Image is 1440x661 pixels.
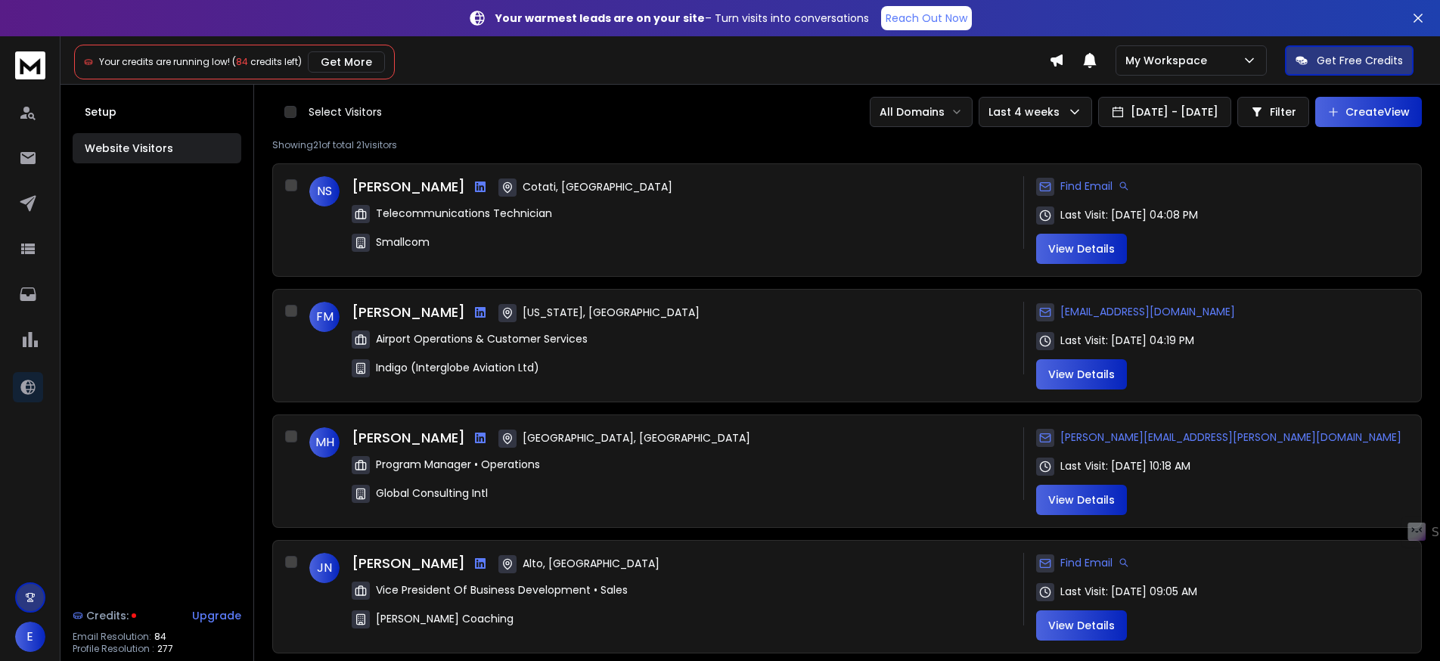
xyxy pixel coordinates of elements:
[308,51,385,73] button: Get More
[1060,584,1197,599] span: Last Visit: [DATE] 09:05 AM
[523,179,672,194] span: Cotati, [GEOGRAPHIC_DATA]
[1036,359,1127,389] button: View Details
[523,556,659,571] span: Alto, [GEOGRAPHIC_DATA]
[309,427,340,458] span: MH
[1060,207,1198,222] span: Last Visit: [DATE] 04:08 PM
[495,11,705,26] strong: Your warmest leads are on your site
[1036,485,1127,515] button: View Details
[272,139,1422,151] p: Showing 21 of total 21 visitors
[232,55,302,68] span: ( credits left)
[309,553,340,583] span: JN
[236,55,248,68] span: 84
[523,305,700,320] span: [US_STATE], [GEOGRAPHIC_DATA]
[376,486,488,501] span: Global Consulting Intl
[376,611,514,626] span: [PERSON_NAME] Coaching
[376,206,552,221] span: Telecommunications Technician
[870,97,973,127] button: All Domains
[15,622,45,652] button: E
[376,582,628,597] span: Vice President Of Business Development • Sales
[1315,97,1422,127] button: CreateView
[352,553,465,574] h3: [PERSON_NAME]
[376,331,588,346] span: Airport Operations & Customer Services
[99,55,230,68] span: Your credits are running low!
[881,6,972,30] a: Reach Out Now
[1098,97,1231,127] button: [DATE] - [DATE]
[886,11,967,26] p: Reach Out Now
[1060,333,1194,348] span: Last Visit: [DATE] 04:19 PM
[1125,53,1213,68] p: My Workspace
[86,608,129,623] span: Credits:
[73,600,241,631] a: Credits:Upgrade
[352,176,465,197] h3: [PERSON_NAME]
[309,302,340,332] span: FM
[376,360,539,375] span: Indigo (Interglobe Aviation Ltd)
[309,176,340,206] span: NS
[1317,53,1403,68] p: Get Free Credits
[154,631,166,643] span: 84
[1036,234,1127,264] button: View Details
[352,427,465,448] h3: [PERSON_NAME]
[1237,97,1309,127] button: Filter
[73,133,241,163] button: Website Visitors
[1060,458,1190,473] span: Last Visit: [DATE] 10:18 AM
[1036,176,1129,196] div: Find Email
[1060,430,1401,445] span: [PERSON_NAME][EMAIL_ADDRESS][PERSON_NAME][DOMAIN_NAME]
[1036,553,1129,573] div: Find Email
[979,97,1092,127] button: Last 4 weeks
[988,104,1066,119] p: Last 4 weeks
[157,643,173,655] span: 277
[1060,304,1235,319] span: [EMAIL_ADDRESS][DOMAIN_NAME]
[73,643,154,655] p: Profile Resolution :
[1285,45,1414,76] button: Get Free Credits
[15,51,45,79] img: logo
[376,234,430,250] span: Smallcom
[309,104,382,119] p: Select Visitors
[495,11,869,26] p: – Turn visits into conversations
[523,430,750,445] span: [GEOGRAPHIC_DATA], [GEOGRAPHIC_DATA]
[1036,610,1127,641] button: View Details
[376,457,540,472] span: Program Manager • Operations
[192,608,241,623] div: Upgrade
[73,97,241,127] button: Setup
[352,302,465,323] h3: [PERSON_NAME]
[73,631,151,643] p: Email Resolution:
